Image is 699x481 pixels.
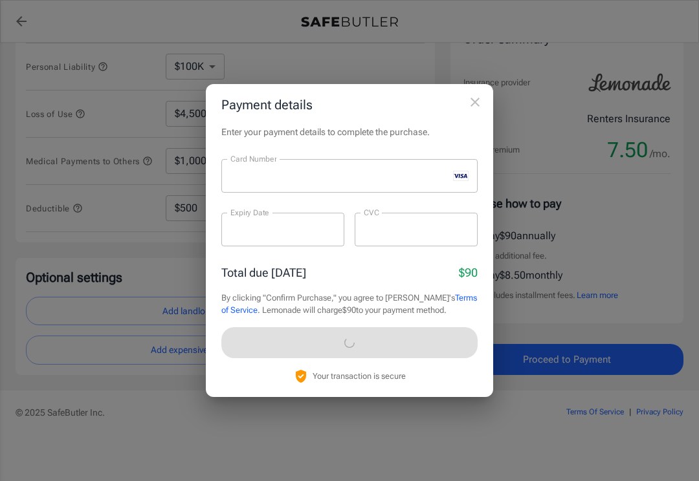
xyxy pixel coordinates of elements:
[221,292,478,317] p: By clicking "Confirm Purchase," you agree to [PERSON_NAME]'s . Lemonade will charge $90 to your p...
[206,84,493,125] h2: Payment details
[230,153,276,164] label: Card Number
[230,207,269,218] label: Expiry Date
[221,264,306,281] p: Total due [DATE]
[364,207,379,218] label: CVC
[230,223,335,235] iframe: Secure expiration date input frame
[453,171,469,181] svg: visa
[230,169,448,182] iframe: Secure card number input frame
[459,264,478,281] p: $90
[364,223,469,235] iframe: Secure CVC input frame
[221,125,478,138] p: Enter your payment details to complete the purchase.
[313,370,406,382] p: Your transaction is secure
